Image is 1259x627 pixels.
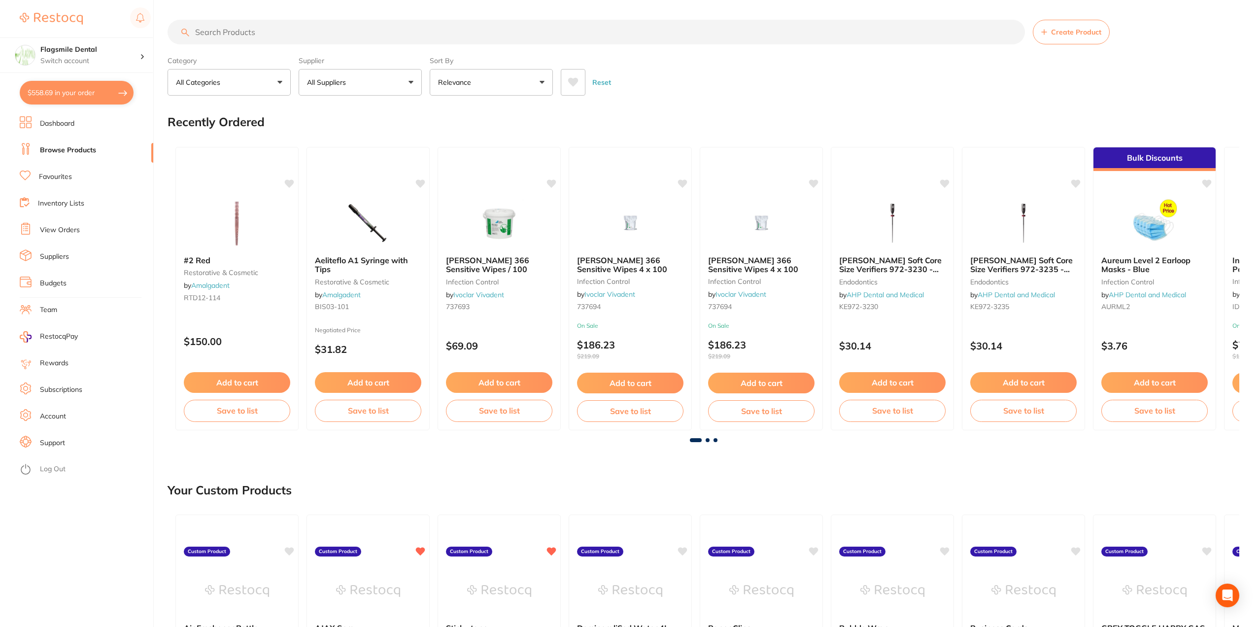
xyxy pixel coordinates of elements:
[315,327,421,334] small: Negotiated Price
[991,566,1055,616] img: Business Cards
[839,340,946,351] p: $30.14
[184,372,290,393] button: Add to cart
[40,385,82,395] a: Subscriptions
[40,145,96,155] a: Browse Products
[205,566,269,616] img: Air Freshener Bottle
[708,547,754,557] label: Custom Product
[299,69,422,96] button: All Suppliers
[467,566,531,616] img: Sticky tape
[315,400,421,421] button: Save to list
[860,199,924,248] img: Kerr Soft Core Size Verifiers 972-3230 - #30 - Pack of 6
[20,462,150,478] button: Log Out
[839,278,946,286] small: endodontics
[708,400,815,422] button: Save to list
[577,278,683,285] small: infection control
[577,373,683,393] button: Add to cart
[708,353,815,360] span: $219.09
[1123,199,1187,248] img: Aureum Level 2 Earloop Masks - Blue
[970,340,1077,351] p: $30.14
[577,290,635,299] span: by
[970,303,1077,311] small: KE972-3235
[336,199,400,248] img: Aeliteflo A1 Syringe with Tips
[1101,256,1208,274] b: Aureum Level 2 Earloop Masks - Blue
[577,547,623,557] label: Custom Product
[299,56,422,65] label: Supplier
[970,290,1055,299] span: by
[430,56,553,65] label: Sort By
[315,344,421,355] p: $31.82
[168,20,1025,44] input: Search Products
[446,303,552,311] small: 737693
[970,372,1077,393] button: Add to cart
[446,340,552,351] p: $69.09
[991,199,1055,248] img: Kerr Soft Core Size Verifiers 972-3235 - #35 - Pack of 6
[467,199,531,248] img: Durr FD 366 Sensitive Wipes / 100
[598,199,662,248] img: Durr FD 366 Sensitive Wipes 4 x 100
[184,269,290,277] small: restorative & cosmetic
[168,69,291,96] button: All Categories
[584,290,635,299] a: Ivoclar Vivadent
[446,372,552,393] button: Add to cart
[577,339,683,360] p: $186.23
[307,77,350,87] p: All Suppliers
[839,303,946,311] small: KE972-3230
[708,322,815,329] small: On Sale
[315,372,421,393] button: Add to cart
[577,256,683,274] b: Durr FD 366 Sensitive Wipes 4 x 100
[715,290,766,299] a: Ivoclar Vivadent
[40,279,67,288] a: Budgets
[40,305,57,315] a: Team
[970,256,1077,274] b: Kerr Soft Core Size Verifiers 972-3235 - #35 - Pack of 6
[1051,28,1101,36] span: Create Product
[577,303,683,311] small: 737694
[453,290,504,299] a: Ivoclar Vivadent
[315,303,421,311] small: BIS03-101
[20,81,134,104] button: $558.69 in your order
[847,290,924,299] a: AHP Dental and Medical
[40,358,68,368] a: Rewards
[168,56,291,65] label: Category
[1109,290,1186,299] a: AHP Dental and Medical
[184,294,290,302] small: RTD12-114
[970,278,1077,286] small: endodontics
[205,199,269,248] img: #2 Red
[40,45,140,55] h4: Flagsmile Dental
[708,373,815,393] button: Add to cart
[839,290,924,299] span: by
[20,13,83,25] img: Restocq Logo
[40,464,66,474] a: Log Out
[1101,290,1186,299] span: by
[1093,147,1216,171] div: Bulk Discounts
[577,322,683,329] small: On Sale
[40,225,80,235] a: View Orders
[315,278,421,286] small: restorative & cosmetic
[39,172,72,182] a: Favourites
[15,45,35,65] img: Flagsmile Dental
[40,412,66,421] a: Account
[315,547,361,557] label: Custom Product
[20,331,32,343] img: RestocqPay
[1101,340,1208,351] p: $3.76
[322,290,361,299] a: Amalgadent
[446,278,552,286] small: infection control
[438,77,475,87] p: Relevance
[860,566,924,616] img: Bubble Wrap
[168,115,265,129] h2: Recently Ordered
[1216,584,1239,607] div: Open Intercom Messenger
[191,281,230,290] a: Amalgadent
[40,332,78,342] span: RestocqPay
[1123,566,1187,616] img: GREY TOGGLE HAPPY GAS - Scavenging Line adapter (what connects the happy gas tube to the slow spe...
[40,56,140,66] p: Switch account
[729,199,793,248] img: Durr FD 366 Sensitive Wipes 4 x 100
[315,256,421,274] b: Aeliteflo A1 Syringe with Tips
[978,290,1055,299] a: AHP Dental and Medical
[839,400,946,421] button: Save to list
[184,256,290,265] b: #2 Red
[184,281,230,290] span: by
[430,69,553,96] button: Relevance
[1101,278,1208,286] small: infection control
[970,400,1077,421] button: Save to list
[184,336,290,347] p: $150.00
[708,303,815,311] small: 737694
[40,438,65,448] a: Support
